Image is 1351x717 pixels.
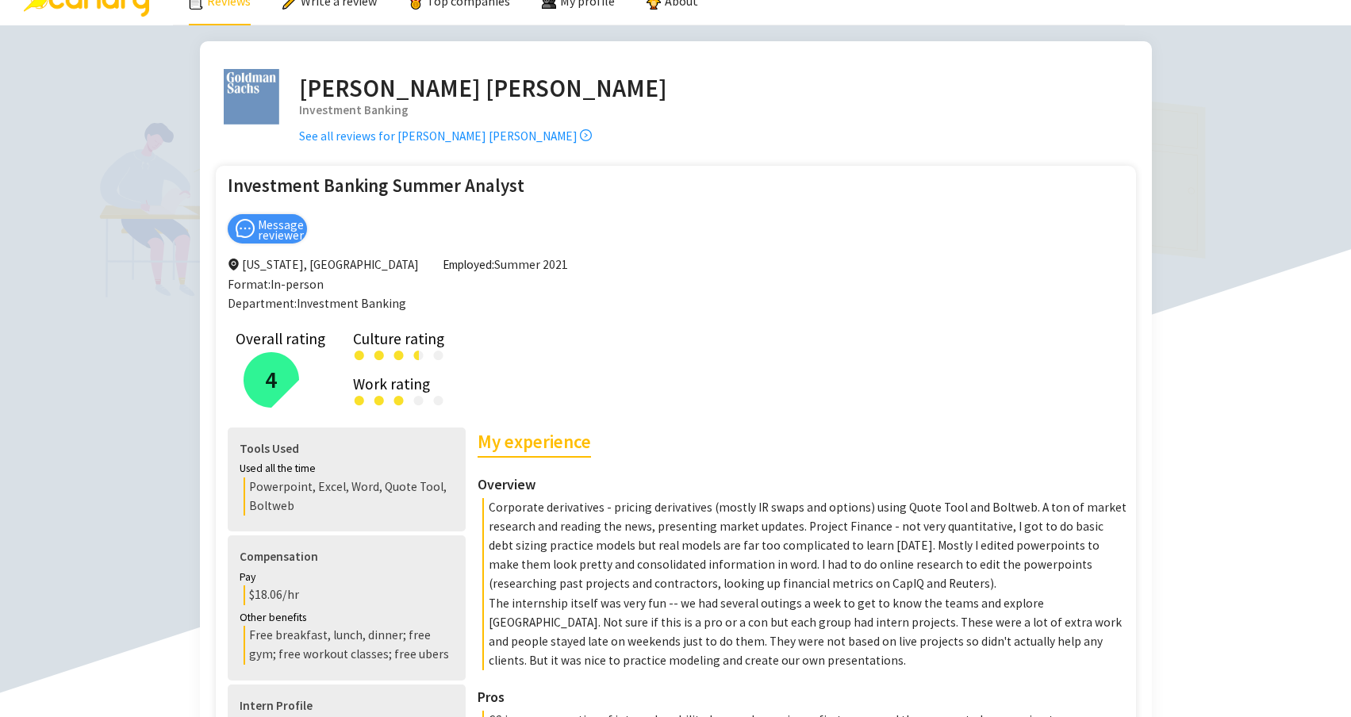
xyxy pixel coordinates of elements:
[240,696,454,715] h4: Intern Profile
[353,378,1104,389] div: Work rating
[482,498,1128,594] p: Corporate derivatives - pricing derivatives (mostly IR swaps and options) using Quote Tool and Bo...
[412,389,425,409] div: ●
[372,389,386,409] div: ●
[240,460,454,477] div: Used all the time
[240,609,454,627] div: Other benefits
[432,344,445,364] div: ●
[412,344,425,364] div: ●
[392,344,405,364] div: ●
[282,586,299,602] span: /hr
[240,547,454,566] h4: Compensation
[228,277,406,311] span: Format: In-person Department: Investment Banking
[228,259,240,270] span: environment
[244,626,454,664] div: Free breakfast, lunch, dinner; free gym; free workout classes; free ubers
[228,255,419,274] span: [US_STATE], [GEOGRAPHIC_DATA]
[372,344,386,364] div: ●
[249,586,282,602] span: 18.06
[482,594,1128,671] p: The internship itself was very fun -- we had several outings a week to get to know the teams and ...
[353,344,367,364] div: ●
[353,333,1104,344] div: Culture rating
[443,257,494,272] span: Employed:
[240,569,454,586] div: Pay
[228,174,524,197] h2: Investment Banking Summer Analyst
[244,477,454,516] div: Powerpoint, Excel, Word, Quote Tool, Boltweb
[258,220,304,240] span: Message reviewer
[299,128,592,144] a: See all reviews for [PERSON_NAME] [PERSON_NAME] right-circle
[353,389,367,409] div: ●
[478,474,1128,496] h3: Overview
[478,428,591,458] h2: My experience
[432,389,445,409] div: ●
[249,586,255,602] span: $
[443,255,568,274] span: Summer 2021
[299,101,667,120] div: Investment Banking
[265,362,277,398] h2: 4
[580,129,592,141] span: right-circle
[236,333,325,344] div: Overall rating
[392,389,405,409] div: ●
[224,69,279,125] img: Company Logo
[412,344,418,364] div: ●
[236,219,255,239] span: message
[240,439,454,458] h4: Tools Used
[478,686,1128,708] h3: Pros
[299,69,667,107] h2: [PERSON_NAME] [PERSON_NAME]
